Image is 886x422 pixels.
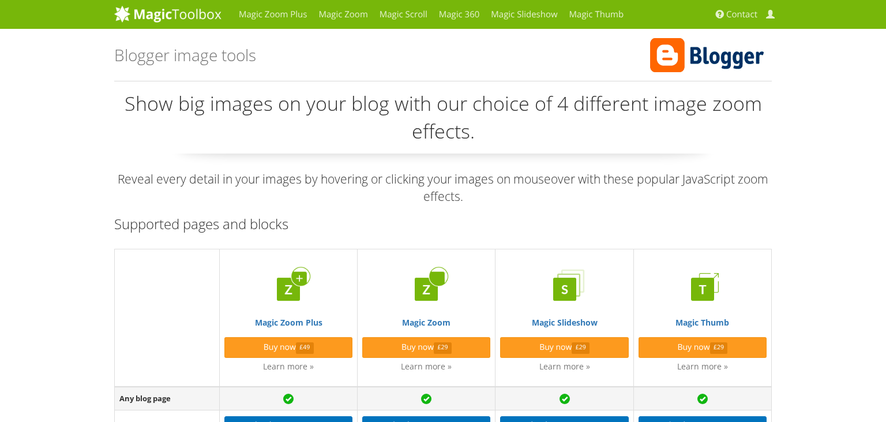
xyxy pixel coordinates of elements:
a: Learn more » [263,361,314,372]
img: Magic Slideshow [542,266,588,312]
h1: Blogger image tools [114,38,256,72]
h3: Supported pages and blocks [114,216,772,231]
td: Any blog page [115,387,220,410]
img: Magic Thumb [679,266,726,312]
span: Contact [726,9,757,20]
a: Buy now£29 [362,337,490,358]
span: £29 [572,342,590,353]
a: Magic Zoom [362,266,490,328]
p: Reveal every detail in your images by hovering or clicking your images on mouseover with these po... [114,171,772,205]
img: MagicToolbox.com - Image tools for your website [114,5,221,23]
img: Magic Zoom Plus [265,266,311,312]
a: Magic Zoom Plus [224,266,352,328]
a: Learn more » [677,361,728,372]
a: Buy now£29 [500,337,628,358]
p: Show big images on your blog with our choice of 4 different image zoom effects. [114,90,772,154]
a: Buy now£29 [639,337,767,358]
img: Magic Zoom [403,266,449,312]
span: £29 [434,342,452,353]
a: Learn more » [539,361,590,372]
a: Learn more » [401,361,452,372]
a: Magic Thumb [639,266,767,328]
a: Magic Slideshow [500,266,628,328]
span: £29 [710,342,728,353]
a: Buy now£49 [224,337,352,358]
span: £49 [296,342,314,353]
